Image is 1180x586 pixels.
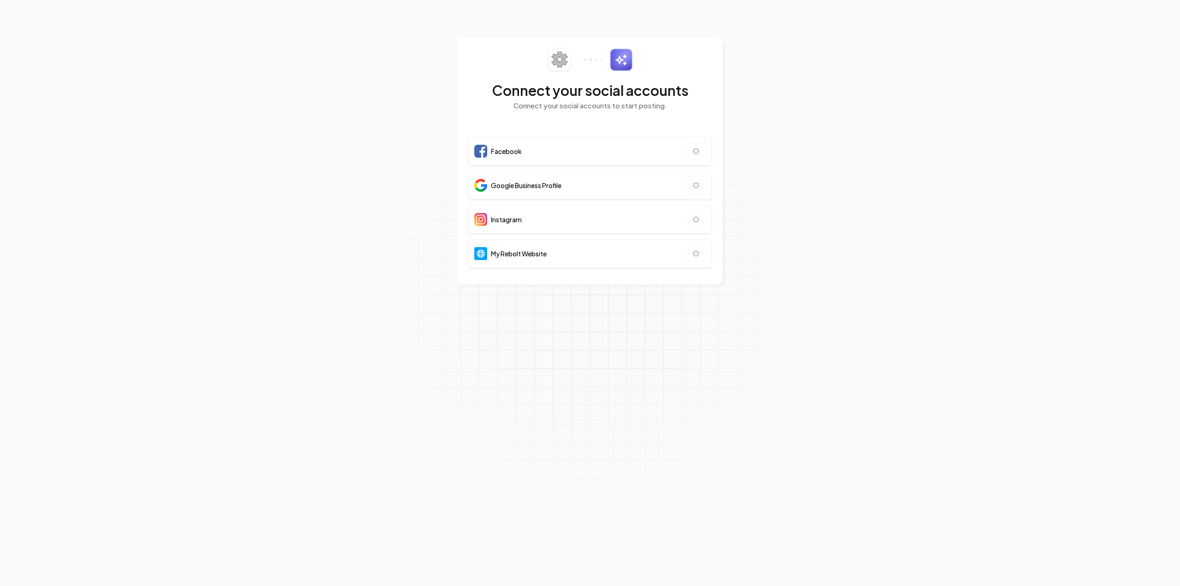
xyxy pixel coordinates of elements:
span: Instagram [491,215,522,224]
span: Google Business Profile [491,181,561,190]
img: connector-dots.svg [578,59,602,60]
img: Facebook [474,145,487,158]
span: Facebook [491,147,522,156]
img: Website [474,247,487,260]
span: My Rebolt Website [491,249,547,258]
img: Google [474,179,487,192]
h2: Connect your social accounts [468,82,712,99]
p: Connect your social accounts to start posting. [468,101,712,111]
img: Instagram [474,213,487,226]
img: sparkles.svg [610,48,632,71]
